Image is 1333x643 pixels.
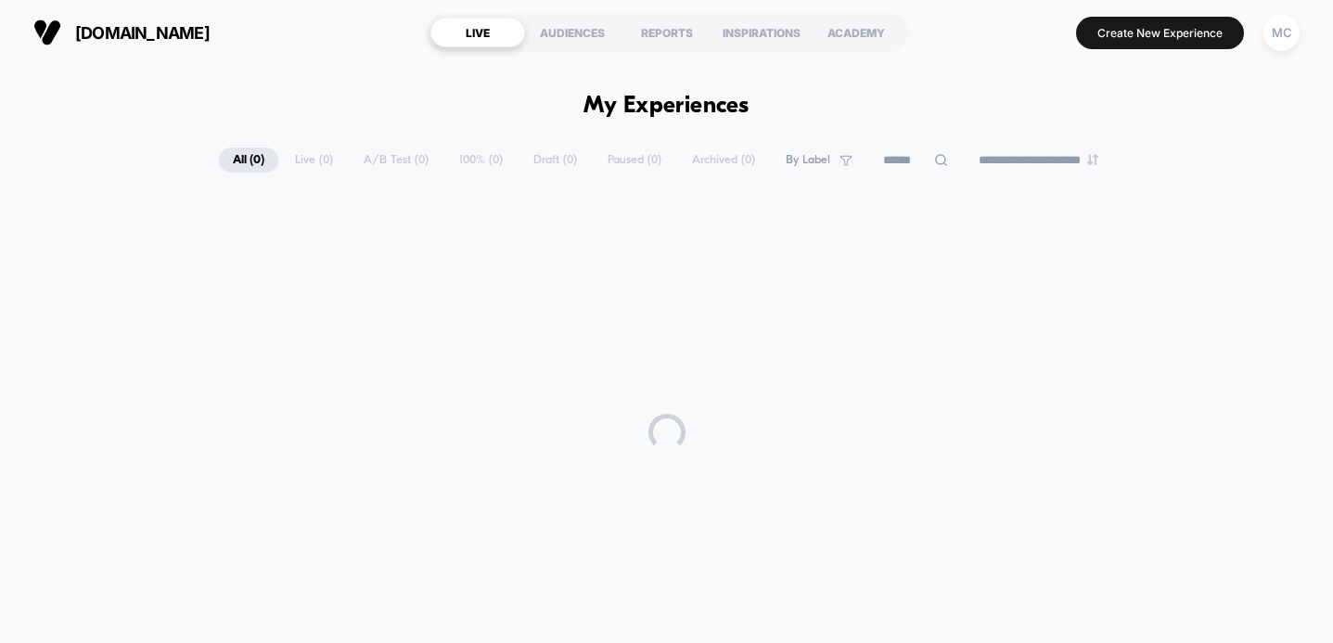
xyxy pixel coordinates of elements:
[525,18,620,47] div: AUDIENCES
[430,18,525,47] div: LIVE
[219,148,278,173] span: All ( 0 )
[1263,15,1300,51] div: MC
[33,19,61,46] img: Visually logo
[1258,14,1305,52] button: MC
[75,23,210,43] span: [DOMAIN_NAME]
[28,18,215,47] button: [DOMAIN_NAME]
[1087,154,1098,165] img: end
[809,18,904,47] div: ACADEMY
[620,18,714,47] div: REPORTS
[786,153,830,167] span: By Label
[1076,17,1244,49] button: Create New Experience
[714,18,809,47] div: INSPIRATIONS
[583,93,750,120] h1: My Experiences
